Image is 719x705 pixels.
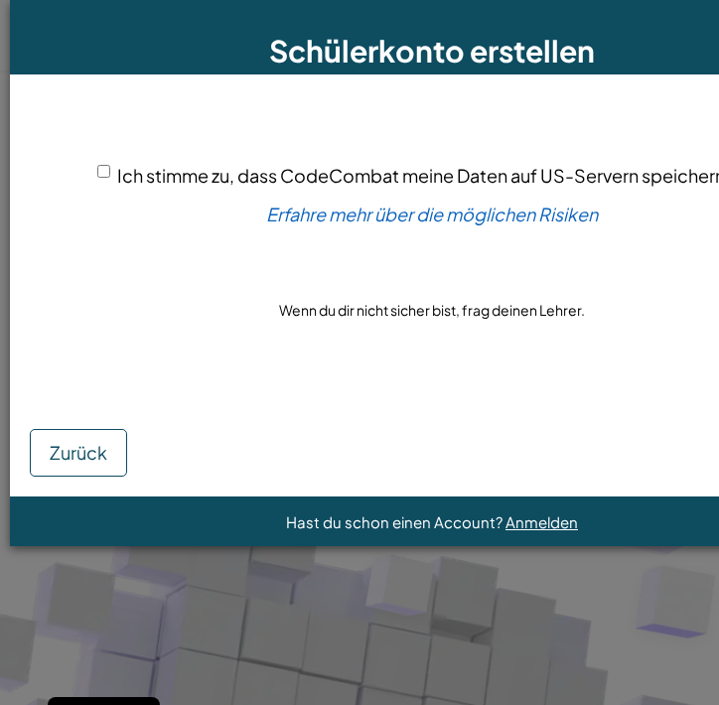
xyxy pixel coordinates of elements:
[50,441,107,464] span: Zurück
[286,512,505,531] span: Hast du schon einen Account?
[97,165,110,178] input: Ich stimme zu, dass CodeCombat meine Daten auf US-Servern speichern darf.
[505,512,578,531] a: Anmelden
[279,300,585,320] p: Wenn du dir nicht sicher bist, frag deinen Lehrer.
[269,32,595,70] span: Schülerkonto erstellen
[30,429,127,477] button: Zurück
[266,203,598,225] a: Erfahre mehr über die möglichen Risiken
